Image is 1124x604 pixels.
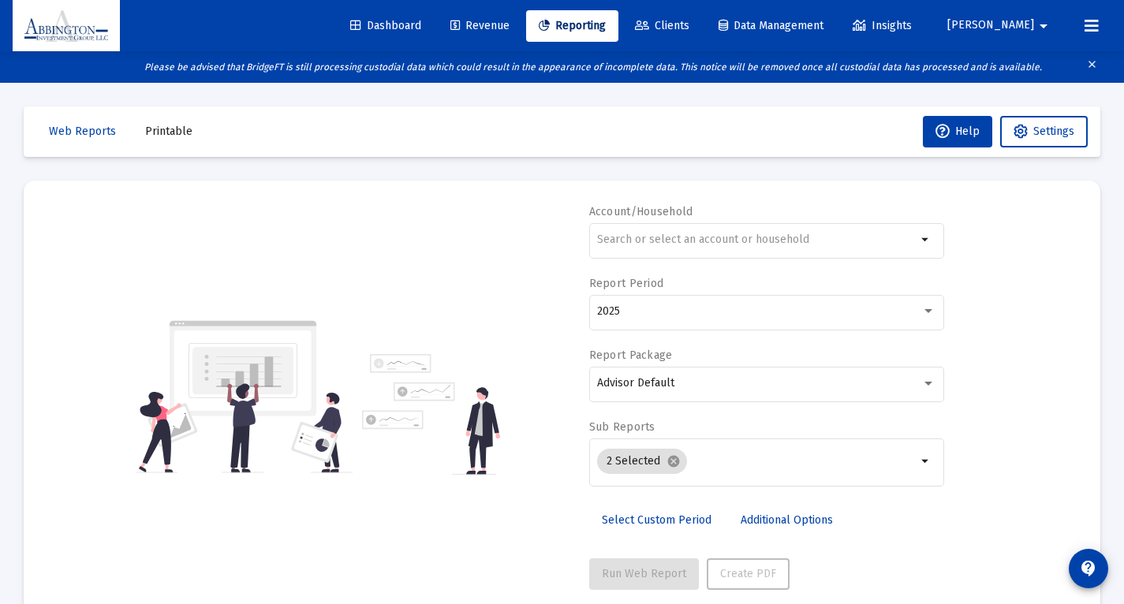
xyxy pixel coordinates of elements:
[597,449,687,474] mat-chip: 2 Selected
[597,376,674,390] span: Advisor Default
[350,19,421,32] span: Dashboard
[935,125,980,138] span: Help
[136,319,353,475] img: reporting
[597,304,620,318] span: 2025
[589,420,655,434] label: Sub Reports
[707,558,790,590] button: Create PDF
[597,233,917,246] input: Search or select an account or household
[589,558,699,590] button: Run Web Report
[36,116,129,147] button: Web Reports
[438,10,522,42] a: Revenue
[1033,125,1074,138] span: Settings
[526,10,618,42] a: Reporting
[719,19,823,32] span: Data Management
[24,10,108,42] img: Dashboard
[597,446,917,477] mat-chip-list: Selection
[338,10,434,42] a: Dashboard
[144,62,1042,73] i: Please be advised that BridgeFT is still processing custodial data which could result in the appe...
[720,567,776,580] span: Create PDF
[589,349,673,362] label: Report Package
[589,205,693,218] label: Account/Household
[928,9,1072,41] button: [PERSON_NAME]
[589,277,664,290] label: Report Period
[923,116,992,147] button: Help
[539,19,606,32] span: Reporting
[947,19,1034,32] span: [PERSON_NAME]
[362,354,500,475] img: reporting-alt
[145,125,192,138] span: Printable
[706,10,836,42] a: Data Management
[917,452,935,471] mat-icon: arrow_drop_down
[622,10,702,42] a: Clients
[917,230,935,249] mat-icon: arrow_drop_down
[1034,10,1053,42] mat-icon: arrow_drop_down
[667,454,681,468] mat-icon: cancel
[1086,55,1098,79] mat-icon: clear
[635,19,689,32] span: Clients
[602,513,711,527] span: Select Custom Period
[741,513,833,527] span: Additional Options
[840,10,924,42] a: Insights
[853,19,912,32] span: Insights
[450,19,510,32] span: Revenue
[1079,559,1098,578] mat-icon: contact_support
[1000,116,1088,147] button: Settings
[49,125,116,138] span: Web Reports
[602,567,686,580] span: Run Web Report
[133,116,205,147] button: Printable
